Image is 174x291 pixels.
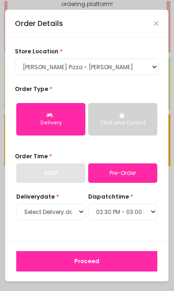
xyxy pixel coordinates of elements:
span: dispatch time [88,193,129,200]
button: Delivery [16,103,85,136]
button: Click and Collect [88,103,157,136]
div: Delivery [22,119,79,127]
span: Delivery date [16,193,55,200]
button: Proceed [16,251,157,272]
button: Close [154,21,159,26]
div: Click and Collect [94,119,151,127]
span: Order Time [15,152,48,160]
a: Pre-Order [88,163,157,183]
span: Order Type [15,85,48,93]
div: Order Details [15,18,63,29]
span: store location [15,47,58,55]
